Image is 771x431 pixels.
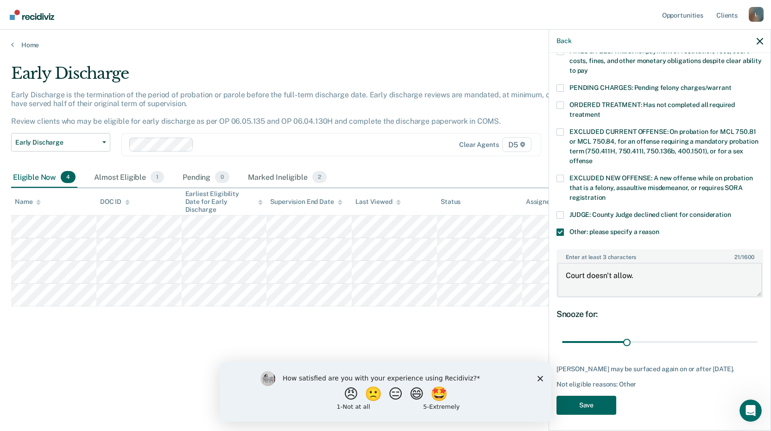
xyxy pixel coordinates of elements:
span: Other: please specify a reason [569,228,659,235]
div: Name [15,198,41,206]
span: 21 [734,254,740,260]
span: 0 [215,171,229,183]
span: EXCLUDED NEW OFFENSE: A new offense while on probation that is a felony, assaultive misdemeanor, ... [569,174,752,201]
span: 4 [61,171,76,183]
div: Not eligible reasons: Other [556,380,763,388]
span: Early Discharge [15,139,99,146]
span: 2 [312,171,327,183]
label: Enter at least 3 characters [557,250,762,260]
div: Status [441,198,461,206]
span: ORDERED TREATMENT: Has not completed all required treatment [569,101,735,118]
a: Home [11,41,760,49]
div: Last Viewed [355,198,400,206]
iframe: Survey by Kim from Recidiviz [220,362,551,422]
div: [PERSON_NAME] may be surfaced again on or after [DATE]. [556,365,763,373]
span: FINES & FEES: Willful nonpayment of restitution, fees, court costs, fines, and other monetary obl... [569,47,762,74]
div: DOC ID [100,198,130,206]
span: EXCLUDED CURRENT OFFENSE: On probation for MCL 750.81 or MCL 750.84, for an offense requiring a m... [569,128,758,165]
p: Early Discharge is the termination of the period of probation or parole before the full-term disc... [11,90,587,126]
iframe: Intercom live chat [739,399,762,422]
span: JUDGE: County Judge declined client for consideration [569,211,731,218]
div: Snooze for: [556,309,763,319]
span: 1 [151,171,164,183]
div: Eligible Now [11,167,77,188]
div: Early Discharge [11,64,589,90]
div: Clear agents [459,141,499,149]
div: Almost Eligible [92,167,166,188]
span: / 1600 [734,254,754,260]
div: Assigned to [526,198,569,206]
span: PENDING CHARGES: Pending felony charges/warrant [569,84,731,91]
button: Back [556,37,571,45]
span: D5 [502,137,531,152]
img: Recidiviz [10,10,54,20]
div: Earliest Eligibility Date for Early Discharge [185,190,263,213]
div: L [749,7,764,22]
div: Marked Ineligible [246,167,329,188]
textarea: Court doesn't allow. [557,263,762,297]
div: Pending [181,167,231,188]
button: Save [556,396,616,415]
div: Supervision End Date [270,198,342,206]
button: Profile dropdown button [749,7,764,22]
